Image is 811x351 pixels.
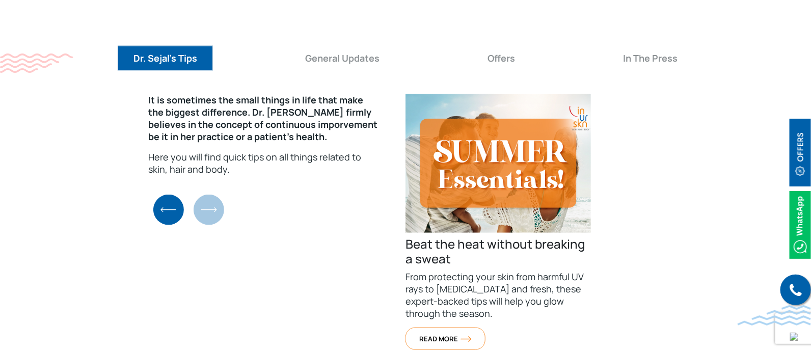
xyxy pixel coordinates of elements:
a: Whatsappicon [790,218,811,229]
p: It is sometimes the small things in life that make the biggest difference. Dr. [PERSON_NAME] firm... [148,94,380,143]
div: Previous slide [153,195,184,225]
img: bluewave [738,305,811,326]
p: From protecting your skin from harmful UV rays to [MEDICAL_DATA] and fresh, these expert-backed t... [406,271,591,319]
p: Here you will find quick tips on all things related to skin, hair and body. [148,151,380,175]
h4: Beat the heat without breaking a sweat [406,237,591,266]
button: In The Press [607,46,693,71]
a: Read Moreorange-arrow [406,328,485,350]
img: orange-arrow [461,336,472,342]
button: Dr. Sejal's Tips [118,46,213,71]
img: Beat the heat without breaking a sweat [406,94,591,233]
img: offerBt [790,119,811,186]
img: Whatsappicon [790,191,811,259]
img: /BluePrevArrow [153,195,184,225]
button: Offers [472,46,531,71]
button: General Updates [289,46,395,71]
img: up-blue-arrow.svg [790,333,798,341]
span: Read More [419,334,472,343]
